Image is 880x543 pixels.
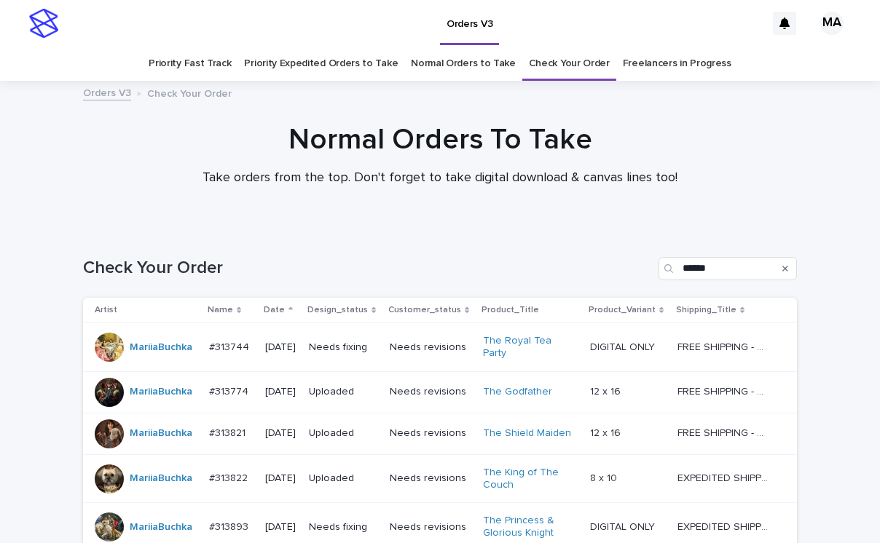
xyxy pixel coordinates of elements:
a: MariiaBuchka [130,386,192,398]
tr: MariiaBuchka #313744#313744 [DATE]Needs fixingNeeds revisionsThe Royal Tea Party DIGITAL ONLYDIGI... [83,323,797,372]
p: Needs revisions [390,521,471,534]
p: Needs revisions [390,341,471,354]
input: Search [659,257,797,280]
h1: Normal Orders To Take [83,122,797,157]
p: Needs fixing [309,521,378,534]
a: The King of The Couch [483,467,574,491]
p: Needs revisions [390,386,471,398]
p: #313822 [209,469,251,485]
p: Artist [95,302,117,318]
a: The Godfather [483,386,552,398]
p: Needs revisions [390,472,471,485]
p: Date [264,302,285,318]
p: 12 x 16 [590,424,624,440]
p: Shipping_Title [676,302,736,318]
p: DIGITAL ONLY [590,338,658,354]
p: Product_Variant [589,302,656,318]
a: MariiaBuchka [130,472,192,485]
p: Name [208,302,233,318]
p: [DATE] [265,472,297,485]
a: MariiaBuchka [130,427,192,440]
p: Take orders from the top. Don't forget to take digital download & canvas lines too! [149,170,731,186]
div: MA [820,12,844,35]
p: [DATE] [265,386,297,398]
tr: MariiaBuchka #313822#313822 [DATE]UploadedNeeds revisionsThe King of The Couch 8 x 108 x 10 EXPED... [83,454,797,503]
p: #313821 [209,424,248,440]
a: Priority Fast Track [149,47,231,81]
tr: MariiaBuchka #313821#313821 [DATE]UploadedNeeds revisionsThe Shield Maiden 12 x 1612 x 16 FREE SH... [83,413,797,454]
a: The Shield Maiden [483,427,571,440]
p: EXPEDITED SHIPPING - preview in 1 business day; delivery up to 5 business days after your approval. [677,469,771,485]
p: Uploaded [309,427,378,440]
p: 8 x 10 [590,469,620,485]
p: 12 x 16 [590,383,624,398]
p: #313774 [209,383,251,398]
p: Design_status [307,302,368,318]
a: MariiaBuchka [130,341,192,354]
a: Normal Orders to Take [411,47,516,81]
a: The Royal Tea Party [483,335,574,360]
p: Needs fixing [309,341,378,354]
a: MariiaBuchka [130,521,192,534]
p: DIGITAL ONLY [590,518,658,534]
a: Check Your Order [529,47,610,81]
p: Customer_status [388,302,461,318]
img: stacker-logo-s-only.png [29,9,58,38]
a: Freelancers in Progress [623,47,731,81]
tr: MariiaBuchka #313774#313774 [DATE]UploadedNeeds revisionsThe Godfather 12 x 1612 x 16 FREE SHIPPI... [83,371,797,413]
p: Needs revisions [390,427,471,440]
a: The Princess & Glorious Knight [483,515,574,539]
p: Product_Title [482,302,539,318]
p: [DATE] [265,341,297,354]
p: FREE SHIPPING - preview in 1-2 business days, after your approval delivery will take 5-10 b.d. [677,338,771,354]
p: #313893 [209,518,251,534]
p: Check Your Order [147,84,232,100]
a: Priority Expedited Orders to Take [244,47,398,81]
p: [DATE] [265,427,297,440]
p: #313744 [209,338,252,354]
h1: Check Your Order [83,258,653,279]
p: FREE SHIPPING - preview in 1-2 business days, after your approval delivery will take 5-10 b.d. [677,383,771,398]
p: Uploaded [309,472,378,485]
a: Orders V3 [83,84,131,100]
p: [DATE] [265,521,297,534]
p: Uploaded [309,386,378,398]
p: FREE SHIPPING - preview in 1-2 business days, after your approval delivery will take 5-10 b.d. [677,424,771,440]
p: EXPEDITED SHIPPING - preview in 1 business day; delivery up to 5 business days after your approval. [677,518,771,534]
